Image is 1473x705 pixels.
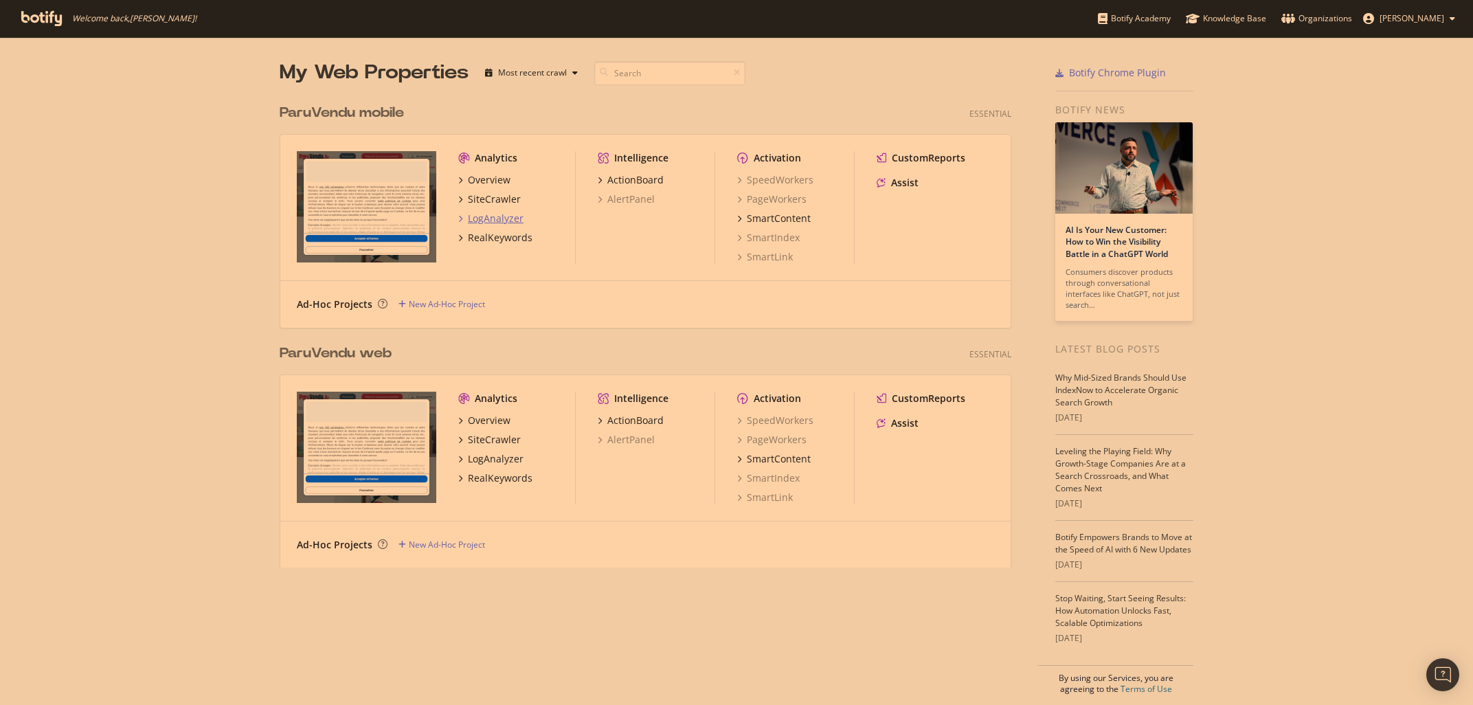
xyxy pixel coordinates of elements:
[594,61,745,85] input: Search
[877,392,965,405] a: CustomReports
[1055,342,1193,357] div: Latest Blog Posts
[468,471,532,485] div: RealKeywords
[737,231,800,245] a: SmartIndex
[614,392,668,405] div: Intelligence
[1066,224,1168,259] a: AI Is Your New Customer: How to Win the Visibility Battle in a ChatGPT World
[458,433,521,447] a: SiteCrawler
[1038,665,1193,695] div: By using our Services, you are agreeing to the
[747,212,811,225] div: SmartContent
[458,414,510,427] a: Overview
[280,103,409,123] a: ParuVendu mobile
[409,539,485,550] div: New Ad-Hoc Project
[409,298,485,310] div: New Ad-Hoc Project
[468,452,524,466] div: LogAnalyzer
[1186,12,1266,25] div: Knowledge Base
[892,392,965,405] div: CustomReports
[280,103,404,123] div: ParuVendu mobile
[747,452,811,466] div: SmartContent
[969,348,1011,360] div: Essential
[737,250,793,264] a: SmartLink
[1380,12,1444,24] span: Sabrina Colmant
[280,344,392,363] div: ParuVendu web
[1055,497,1193,510] div: [DATE]
[280,87,1022,568] div: grid
[598,433,655,447] a: AlertPanel
[468,433,521,447] div: SiteCrawler
[737,173,813,187] a: SpeedWorkers
[598,414,664,427] a: ActionBoard
[1281,12,1352,25] div: Organizations
[891,416,919,430] div: Assist
[1055,102,1193,117] div: Botify news
[737,452,811,466] a: SmartContent
[1055,372,1187,408] a: Why Mid-Sized Brands Should Use IndexNow to Accelerate Organic Search Growth
[458,192,521,206] a: SiteCrawler
[737,414,813,427] a: SpeedWorkers
[458,212,524,225] a: LogAnalyzer
[969,108,1011,120] div: Essential
[607,173,664,187] div: ActionBoard
[737,471,800,485] a: SmartIndex
[1055,445,1186,494] a: Leveling the Playing Field: Why Growth-Stage Companies Are at a Search Crossroads, and What Comes...
[468,212,524,225] div: LogAnalyzer
[737,212,811,225] a: SmartContent
[598,173,664,187] a: ActionBoard
[1121,683,1172,695] a: Terms of Use
[1055,592,1186,629] a: Stop Waiting, Start Seeing Results: How Automation Unlocks Fast, Scalable Optimizations
[737,192,807,206] a: PageWorkers
[475,392,517,405] div: Analytics
[877,151,965,165] a: CustomReports
[297,392,436,503] img: www.paruvendu.fr
[1426,658,1459,691] div: Open Intercom Messenger
[297,151,436,262] img: www.paruvendu.fr
[458,231,532,245] a: RealKeywords
[598,192,655,206] a: AlertPanel
[458,471,532,485] a: RealKeywords
[737,491,793,504] a: SmartLink
[877,416,919,430] a: Assist
[498,69,567,77] div: Most recent crawl
[398,539,485,550] a: New Ad-Hoc Project
[892,151,965,165] div: CustomReports
[754,151,801,165] div: Activation
[468,414,510,427] div: Overview
[280,59,469,87] div: My Web Properties
[1055,412,1193,424] div: [DATE]
[891,176,919,190] div: Assist
[468,173,510,187] div: Overview
[1055,66,1166,80] a: Botify Chrome Plugin
[468,192,521,206] div: SiteCrawler
[1069,66,1166,80] div: Botify Chrome Plugin
[458,452,524,466] a: LogAnalyzer
[1352,8,1466,30] button: [PERSON_NAME]
[398,298,485,310] a: New Ad-Hoc Project
[1055,632,1193,645] div: [DATE]
[737,433,807,447] a: PageWorkers
[458,173,510,187] a: Overview
[468,231,532,245] div: RealKeywords
[297,538,372,552] div: Ad-Hoc Projects
[754,392,801,405] div: Activation
[607,414,664,427] div: ActionBoard
[475,151,517,165] div: Analytics
[877,176,919,190] a: Assist
[1055,531,1192,555] a: Botify Empowers Brands to Move at the Speed of AI with 6 New Updates
[1055,559,1193,571] div: [DATE]
[72,13,196,24] span: Welcome back, [PERSON_NAME] !
[1055,122,1193,214] img: AI Is Your New Customer: How to Win the Visibility Battle in a ChatGPT World
[297,298,372,311] div: Ad-Hoc Projects
[614,151,668,165] div: Intelligence
[480,62,583,84] button: Most recent crawl
[1098,12,1171,25] div: Botify Academy
[1066,267,1182,311] div: Consumers discover products through conversational interfaces like ChatGPT, not just search…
